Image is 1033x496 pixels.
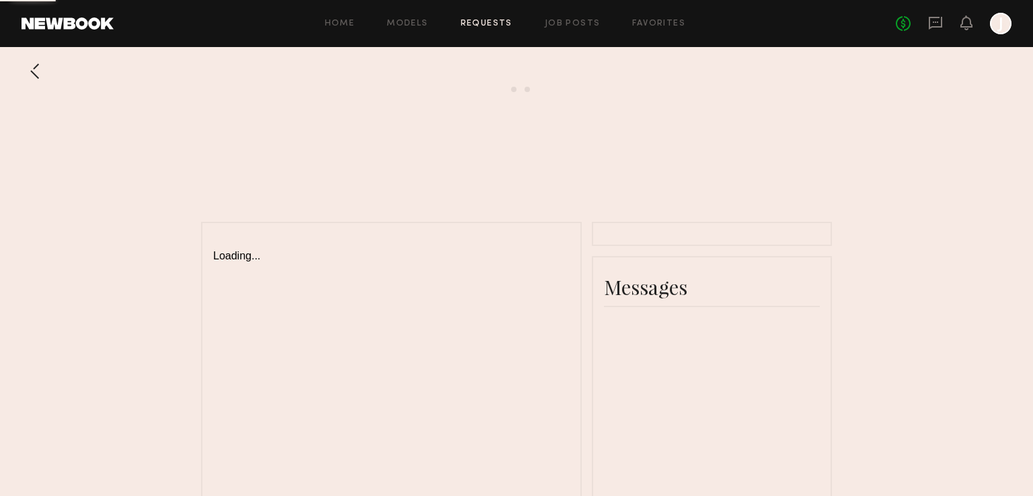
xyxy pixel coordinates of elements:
a: J [990,13,1011,34]
a: Favorites [632,19,685,28]
a: Models [387,19,428,28]
a: Requests [461,19,512,28]
div: Messages [604,274,820,300]
a: Home [325,19,355,28]
div: Loading... [213,234,570,262]
a: Job Posts [545,19,601,28]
